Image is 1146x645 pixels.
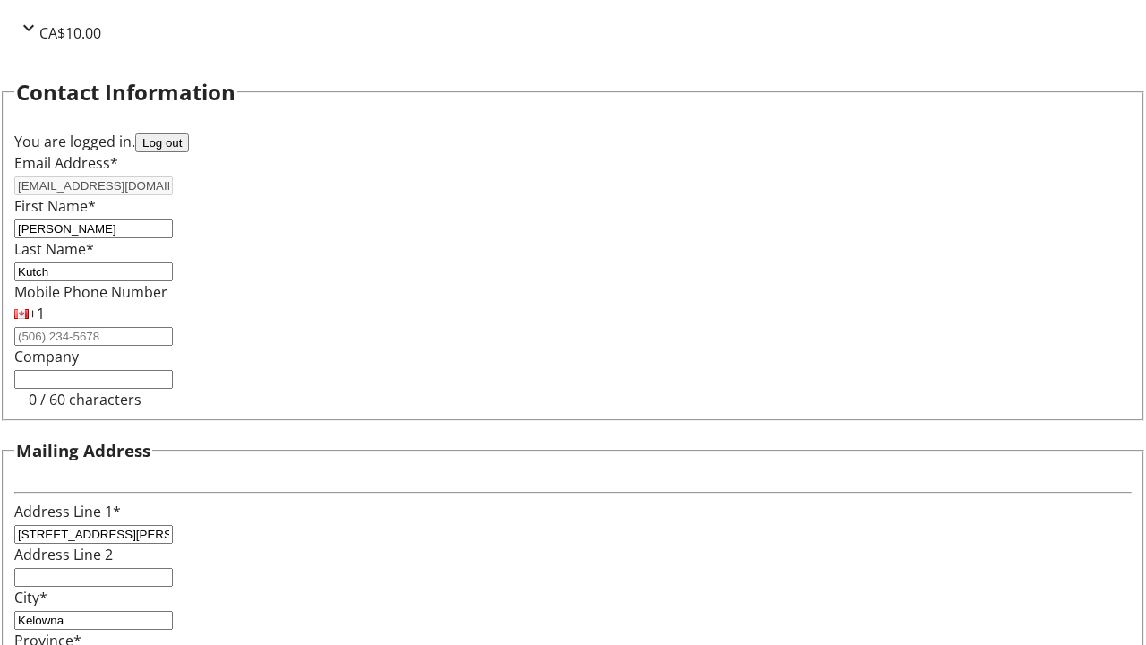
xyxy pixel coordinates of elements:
[14,131,1132,152] div: You are logged in.
[14,327,173,346] input: (506) 234-5678
[14,525,173,544] input: Address
[14,239,94,259] label: Last Name*
[14,282,167,302] label: Mobile Phone Number
[14,153,118,173] label: Email Address*
[16,76,235,108] h2: Contact Information
[14,588,47,607] label: City*
[29,390,141,409] tr-character-limit: 0 / 60 characters
[14,545,113,564] label: Address Line 2
[16,438,150,463] h3: Mailing Address
[14,196,96,216] label: First Name*
[14,611,173,630] input: City
[14,502,121,521] label: Address Line 1*
[135,133,189,152] button: Log out
[39,23,101,43] span: CA$10.00
[14,347,79,366] label: Company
